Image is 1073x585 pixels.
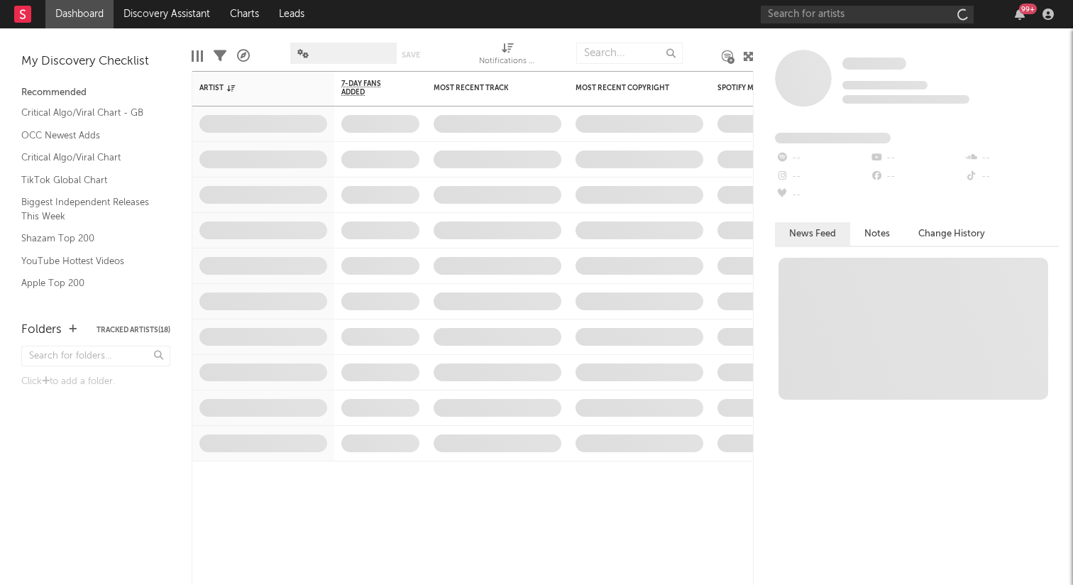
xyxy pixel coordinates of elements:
a: Critical Algo/Viral Chart [21,150,156,165]
button: Save [402,51,420,59]
div: Click to add a folder. [21,373,170,390]
span: Some Artist [842,58,906,70]
div: Recommended [21,84,170,102]
button: Change History [904,222,999,246]
div: -- [775,186,869,204]
span: Tracking Since: [DATE] [842,81,928,89]
a: OCC Newest Adds [21,128,156,143]
div: -- [964,149,1059,168]
a: Biggest Independent Releases This Week [21,195,156,224]
div: -- [869,168,964,186]
div: Filters [214,35,226,77]
span: 7-Day Fans Added [341,80,398,97]
div: 99 + [1019,4,1037,14]
button: 99+ [1015,9,1025,20]
button: Tracked Artists(18) [97,327,170,334]
div: -- [869,149,964,168]
div: Spotify Monthly Listeners [717,84,824,92]
div: My Discovery Checklist [21,53,170,70]
a: Shazam Top 200 [21,231,156,246]
input: Search... [576,43,683,64]
div: Edit Columns [192,35,203,77]
input: Search for folders... [21,346,170,366]
div: Notifications (Artist) [479,35,536,77]
div: -- [775,168,869,186]
a: TikTok Global Chart [21,173,156,188]
div: A&R Pipeline [237,35,250,77]
a: Some Artist [842,57,906,71]
button: Notes [850,222,904,246]
a: Apple Top 200 [21,275,156,291]
div: Folders [21,322,62,339]
input: Search for artists [761,6,974,23]
a: Critical Algo/Viral Chart - GB [21,105,156,121]
div: Most Recent Track [434,84,540,92]
span: 0 fans last week [842,95,969,104]
span: Fans Added by Platform [775,133,891,143]
div: Most Recent Copyright [576,84,682,92]
div: Artist [199,84,306,92]
div: -- [964,168,1059,186]
button: News Feed [775,222,850,246]
a: YouTube Hottest Videos [21,253,156,269]
div: -- [775,149,869,168]
div: Notifications (Artist) [479,53,536,70]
